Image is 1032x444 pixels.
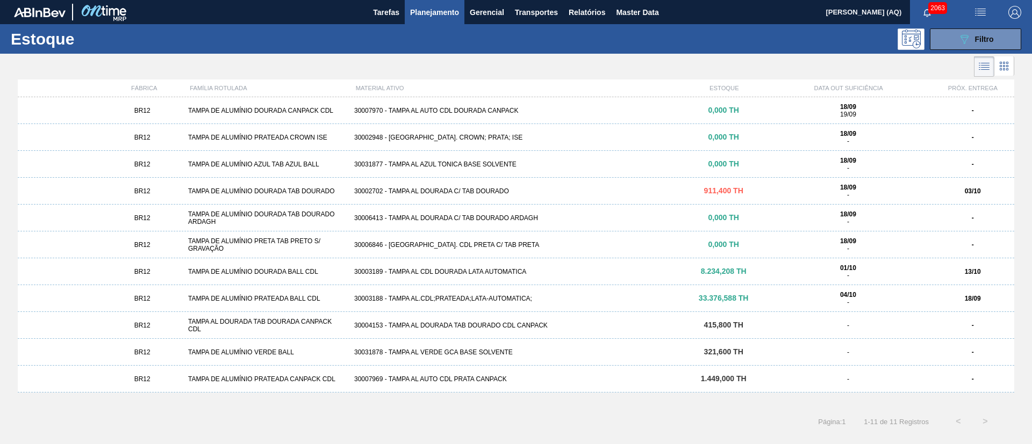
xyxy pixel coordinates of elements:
div: TAMPA DE ALUMÍNIO DOURADA CANPACK CDL [184,107,350,114]
div: Visão em Cards [994,56,1014,77]
span: 321,600 TH [704,347,743,356]
div: 30031877 - TAMPA AL AZUL TONICA BASE SOLVENTE [350,161,682,168]
div: 30003189 - TAMPA AL CDL DOURADA LATA AUTOMATICA [350,268,682,275]
button: Filtro [930,28,1021,50]
span: BR12 [134,295,150,302]
strong: 03/10 [965,187,981,195]
strong: 18/09 [840,210,856,218]
div: TAMPA DE ALUMÍNIO PRATEADA CANPACK CDL [184,375,350,383]
span: Master Data [616,6,658,19]
div: 30004153 - TAMPA AL DOURADA TAB DOURADO CDL CANPACK [350,322,682,329]
strong: 01/10 [840,264,856,272]
button: > [972,408,999,435]
div: DATA OUT SUFICIÊNCIA [765,85,931,91]
div: 30007970 - TAMPA AL AUTO CDL DOURADA CANPACK [350,107,682,114]
img: Logout [1008,6,1021,19]
span: - [847,322,849,329]
span: 1.449,000 TH [701,374,747,383]
span: BR12 [134,348,150,356]
div: TAMPA DE ALUMÍNIO PRATEADA BALL CDL [184,295,350,302]
div: FÁBRICA [103,85,185,91]
span: 911,400 TH [704,186,743,195]
span: 0,000 TH [708,159,739,168]
span: - [847,164,849,172]
img: TNhmsLtSVTkK8tSr43FrP2fwEKptu5GPRR3wAAAABJRU5ErkJggg== [14,8,66,17]
span: BR12 [134,187,150,195]
span: - [847,348,849,356]
span: - [847,375,849,383]
div: TAMPA DE ALUMÍNIO PRETA TAB PRETO S/ GRAVAÇÃO [184,237,350,252]
div: 30006846 - [GEOGRAPHIC_DATA]. CDL PRETA C/ TAB PRETA [350,241,682,249]
div: ESTOQUE [683,85,765,91]
span: 1 - 11 de 11 Registros [862,418,929,426]
div: TAMPA DE ALUMÍNIO DOURADA BALL CDL [184,268,350,275]
div: 30006413 - TAMPA AL DOURADA C/ TAB DOURADO ARDAGH [350,214,682,222]
span: Filtro [975,35,994,43]
span: 33.376,588 TH [699,294,749,302]
span: Relatórios [569,6,605,19]
strong: 18/09 [840,130,856,137]
div: 30007969 - TAMPA AL AUTO CDL PRATA CANPACK [350,375,682,383]
div: Pogramando: nenhum usuário selecionado [898,28,924,50]
span: BR12 [134,214,150,222]
span: Transportes [515,6,558,19]
div: TAMPA DE ALUMÍNIO DOURADA TAB DOURADO ARDAGH [184,210,350,225]
span: BR12 [134,161,150,168]
button: < [945,408,972,435]
h1: Estoque [11,33,171,45]
strong: - [972,322,974,329]
strong: 18/09 [840,103,856,111]
strong: 18/09 [965,295,981,302]
span: 415,800 TH [704,321,743,329]
div: FAMÍLIA ROTULADA [185,85,351,91]
div: 30002702 - TAMPA AL DOURADA C/ TAB DOURADO [350,187,682,195]
span: Tarefas [373,6,399,19]
strong: 18/09 [840,184,856,191]
strong: 18/09 [840,157,856,164]
span: - [847,299,849,306]
img: userActions [974,6,987,19]
strong: 13/10 [965,268,981,275]
span: BR12 [134,322,150,329]
strong: 04/10 [840,291,856,299]
span: 0,000 TH [708,106,739,114]
span: BR12 [134,241,150,249]
div: TAMPA DE ALUMÍNIO VERDE BALL [184,348,350,356]
strong: - [972,161,974,168]
span: 0,000 TH [708,240,739,249]
span: 0,000 TH [708,213,739,222]
div: TAMPA AL DOURADA TAB DOURADA CANPACK CDL [184,318,350,333]
span: Gerencial [470,6,504,19]
div: TAMPA DE ALUMÍNIO DOURADA TAB DOURADO [184,187,350,195]
div: TAMPA DE ALUMÍNIO AZUL TAB AZUL BALL [184,161,350,168]
div: MATERIAL ATIVO [352,85,683,91]
span: BR12 [134,268,150,275]
strong: - [972,134,974,141]
span: 0,000 TH [708,133,739,141]
strong: - [972,107,974,114]
span: 2063 [928,2,947,14]
span: 19/09 [840,111,856,118]
span: - [847,218,849,225]
span: Planejamento [410,6,459,19]
div: Visão em Lista [974,56,994,77]
span: - [847,137,849,145]
span: BR12 [134,375,150,383]
div: 30002948 - [GEOGRAPHIC_DATA]. CROWN; PRATA; ISE [350,134,682,141]
span: BR12 [134,134,150,141]
div: TAMPA DE ALUMÍNIO PRATEADA CROWN ISE [184,134,350,141]
strong: - [972,241,974,249]
button: Notificações [910,5,944,20]
strong: - [972,214,974,222]
div: PRÓX. ENTREGA [931,85,1014,91]
span: - [847,191,849,199]
span: 8.234,208 TH [701,267,747,275]
span: - [847,245,849,252]
div: 30003188 - TAMPA AL.CDL;PRATEADA;LATA-AUTOMATICA; [350,295,682,302]
span: - [847,272,849,279]
strong: - [972,375,974,383]
span: Página : 1 [818,418,845,426]
div: 30031878 - TAMPA AL VERDE GCA BASE SOLVENTE [350,348,682,356]
strong: 18/09 [840,237,856,245]
span: BR12 [134,107,150,114]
